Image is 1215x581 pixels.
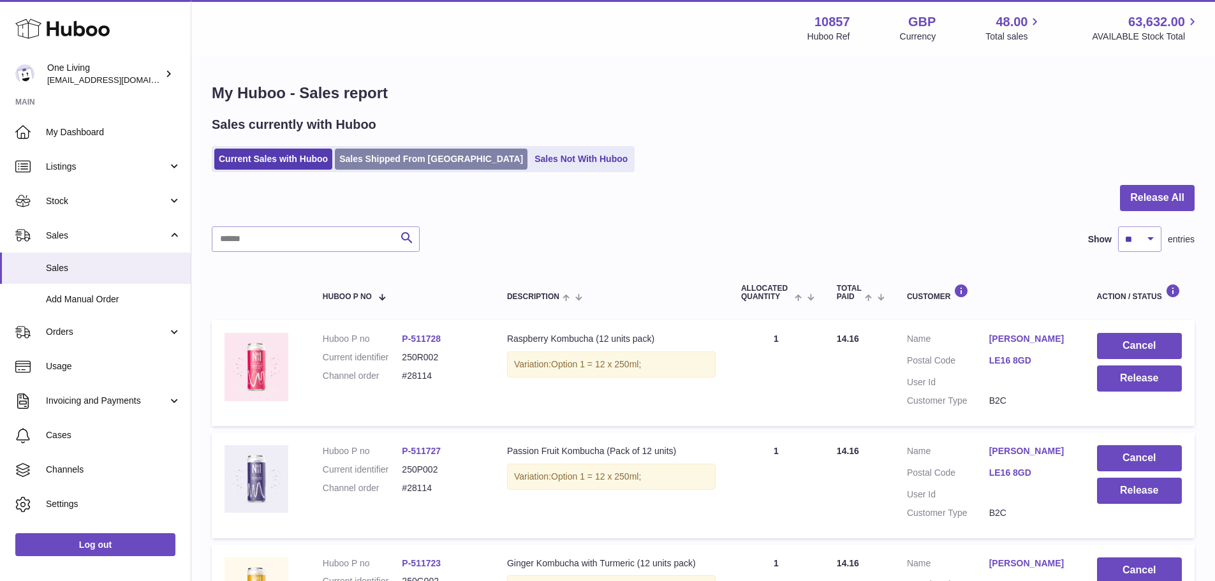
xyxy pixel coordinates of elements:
[1097,478,1182,504] button: Release
[46,429,181,441] span: Cases
[507,333,716,345] div: Raspberry Kombucha (12 units pack)
[807,31,850,43] div: Huboo Ref
[46,293,181,305] span: Add Manual Order
[507,293,559,301] span: Description
[551,471,641,482] span: Option 1 = 12 x 250ml;
[989,395,1071,407] dd: B2C
[323,351,402,364] dt: Current identifier
[46,230,168,242] span: Sales
[985,31,1042,43] span: Total sales
[402,334,441,344] a: P-511728
[741,284,792,301] span: ALLOCATED Quantity
[900,31,936,43] div: Currency
[507,557,716,570] div: Ginger Kombucha with Turmeric (12 units pack)
[907,489,989,501] dt: User Id
[907,333,989,348] dt: Name
[47,62,162,86] div: One Living
[907,557,989,573] dt: Name
[402,370,482,382] dd: #28114
[989,557,1071,570] a: [PERSON_NAME]
[1092,31,1200,43] span: AVAILABLE Stock Total
[1097,333,1182,359] button: Cancel
[989,445,1071,457] a: [PERSON_NAME]
[46,195,168,207] span: Stock
[728,432,824,538] td: 1
[907,284,1071,301] div: Customer
[402,351,482,364] dd: 250R002
[323,333,402,345] dt: Huboo P no
[837,558,859,568] span: 14.16
[1168,233,1195,246] span: entries
[323,445,402,457] dt: Huboo P no
[15,64,34,84] img: internalAdmin-10857@internal.huboo.com
[837,284,862,301] span: Total paid
[225,333,288,401] img: rasberrycan_2x_410cb522-6b70-4f53-a17e-977d158bbffa.jpg
[507,464,716,490] div: Variation:
[837,446,859,456] span: 14.16
[989,467,1071,479] a: LE16 8GD
[907,467,989,482] dt: Postal Code
[402,558,441,568] a: P-511723
[1097,284,1182,301] div: Action / Status
[335,149,527,170] a: Sales Shipped From [GEOGRAPHIC_DATA]
[46,395,168,407] span: Invoicing and Payments
[1097,445,1182,471] button: Cancel
[225,445,288,513] img: passionfruitcan.jpg
[907,376,989,388] dt: User Id
[323,482,402,494] dt: Channel order
[214,149,332,170] a: Current Sales with Huboo
[46,464,181,476] span: Channels
[46,161,168,173] span: Listings
[1128,13,1185,31] span: 63,632.00
[1097,365,1182,392] button: Release
[402,464,482,476] dd: 250P002
[907,355,989,370] dt: Postal Code
[47,75,188,85] span: [EMAIL_ADDRESS][DOMAIN_NAME]
[402,446,441,456] a: P-511727
[907,395,989,407] dt: Customer Type
[1120,185,1195,211] button: Release All
[728,320,824,426] td: 1
[907,507,989,519] dt: Customer Type
[46,360,181,372] span: Usage
[814,13,850,31] strong: 10857
[837,334,859,344] span: 14.16
[1088,233,1112,246] label: Show
[46,262,181,274] span: Sales
[402,482,482,494] dd: #28114
[323,293,372,301] span: Huboo P no
[323,370,402,382] dt: Channel order
[551,359,641,369] span: Option 1 = 12 x 250ml;
[989,333,1071,345] a: [PERSON_NAME]
[530,149,632,170] a: Sales Not With Huboo
[507,351,716,378] div: Variation:
[212,83,1195,103] h1: My Huboo - Sales report
[323,464,402,476] dt: Current identifier
[507,445,716,457] div: Passion Fruit Kombucha (Pack of 12 units)
[212,116,376,133] h2: Sales currently with Huboo
[985,13,1042,43] a: 48.00 Total sales
[15,533,175,556] a: Log out
[323,557,402,570] dt: Huboo P no
[46,326,168,338] span: Orders
[996,13,1027,31] span: 48.00
[907,445,989,460] dt: Name
[1092,13,1200,43] a: 63,632.00 AVAILABLE Stock Total
[989,355,1071,367] a: LE16 8GD
[46,126,181,138] span: My Dashboard
[908,13,936,31] strong: GBP
[989,507,1071,519] dd: B2C
[46,498,181,510] span: Settings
